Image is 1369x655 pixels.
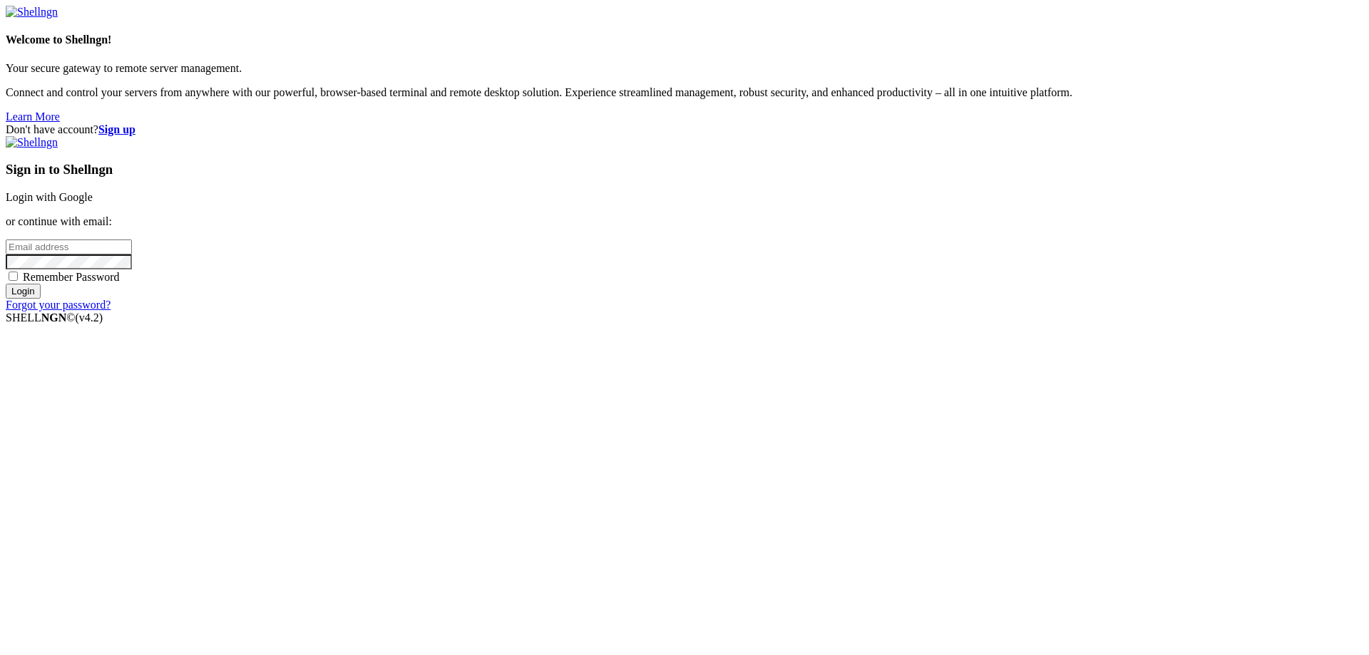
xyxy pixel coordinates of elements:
input: Email address [6,239,132,254]
a: Sign up [98,123,135,135]
span: 4.2.0 [76,311,103,324]
span: SHELL © [6,311,103,324]
p: or continue with email: [6,215,1363,228]
h3: Sign in to Shellngn [6,162,1363,177]
input: Remember Password [9,272,18,281]
span: Remember Password [23,271,120,283]
input: Login [6,284,41,299]
a: Login with Google [6,191,93,203]
b: NGN [41,311,67,324]
p: Connect and control your servers from anywhere with our powerful, browser-based terminal and remo... [6,86,1363,99]
h4: Welcome to Shellngn! [6,33,1363,46]
a: Learn More [6,110,60,123]
a: Forgot your password? [6,299,111,311]
div: Don't have account? [6,123,1363,136]
img: Shellngn [6,136,58,149]
p: Your secure gateway to remote server management. [6,62,1363,75]
img: Shellngn [6,6,58,19]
